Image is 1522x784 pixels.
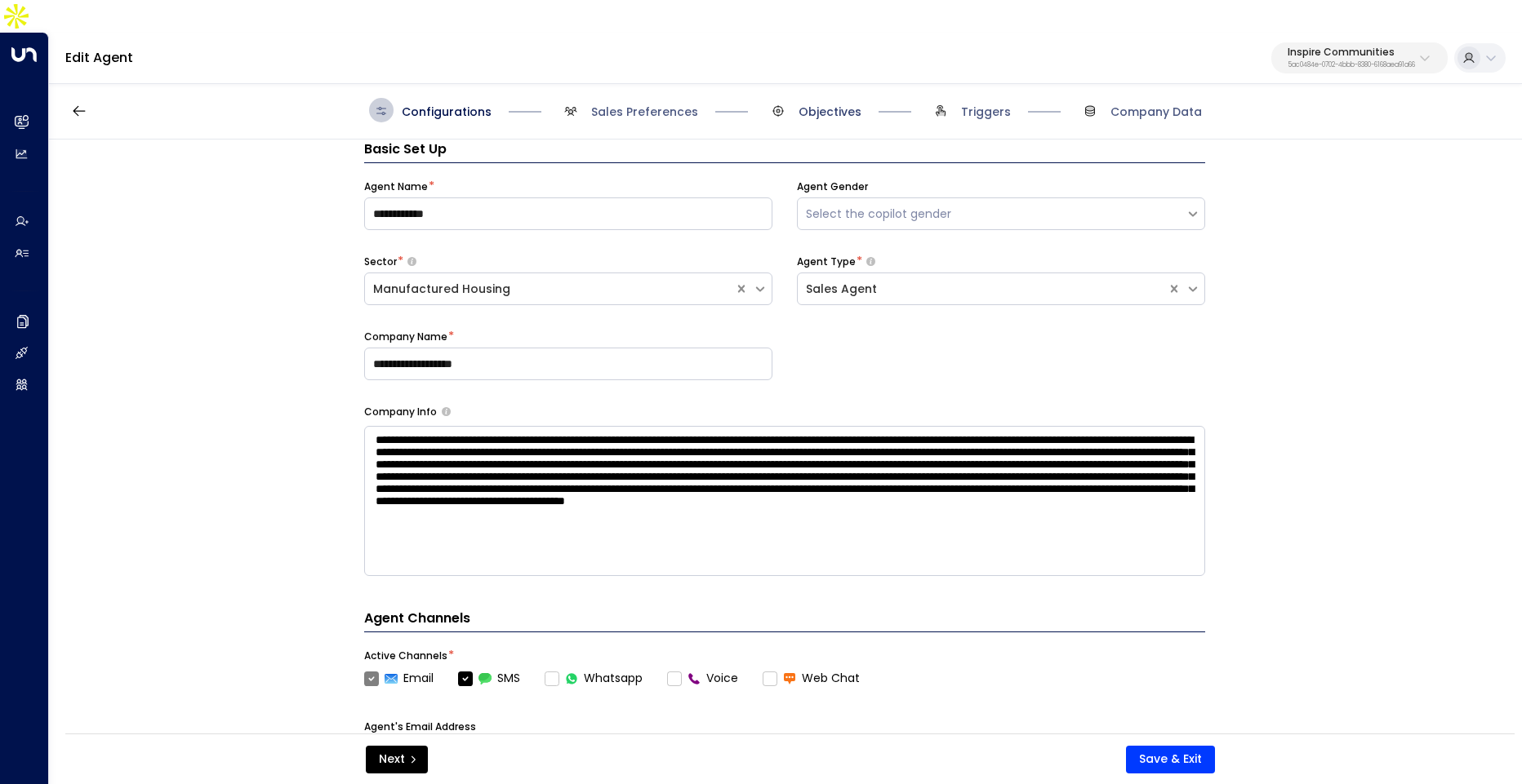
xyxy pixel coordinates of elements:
[1288,62,1415,69] p: 5ac0484e-0702-4bbb-8380-6168aea91a66
[442,407,451,416] button: Provide a brief overview of your company, including your industry, products or services, and any ...
[364,179,428,194] label: Agent Name
[797,179,868,194] label: Agent Gender
[373,281,726,298] div: Manufactured Housing
[366,746,428,773] button: Next
[797,255,856,269] label: Agent Type
[763,670,860,687] label: Web Chat
[65,48,133,67] a: Edit Agent
[458,670,520,687] label: SMS
[407,256,416,267] button: Select whether your copilot will handle inquiries directly from leads or from brokers representin...
[806,206,1177,223] div: Select the copilot gender
[866,256,875,267] button: Select whether your copilot will handle inquiries directly from leads or from brokers representin...
[364,670,434,687] label: Email
[364,720,476,734] label: Agent's Email Address
[364,405,437,419] label: Company Info
[799,104,861,120] span: Objectives
[806,281,1159,298] div: Sales Agent
[545,670,643,687] label: Whatsapp
[402,104,492,120] span: Configurations
[364,649,447,663] label: Active Channels
[1126,746,1215,773] button: Save & Exit
[961,104,1011,120] span: Triggers
[364,255,397,269] label: Sector
[1288,47,1415,57] p: Inspire Communities
[1271,42,1448,73] button: Inspire Communities5ac0484e-0702-4bbb-8380-6168aea91a66
[667,670,738,687] label: Voice
[364,609,1205,632] h4: Agent Channels
[1110,104,1202,120] span: Company Data
[591,104,698,120] span: Sales Preferences
[364,140,1205,163] h3: Basic Set Up
[364,330,447,344] label: Company Name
